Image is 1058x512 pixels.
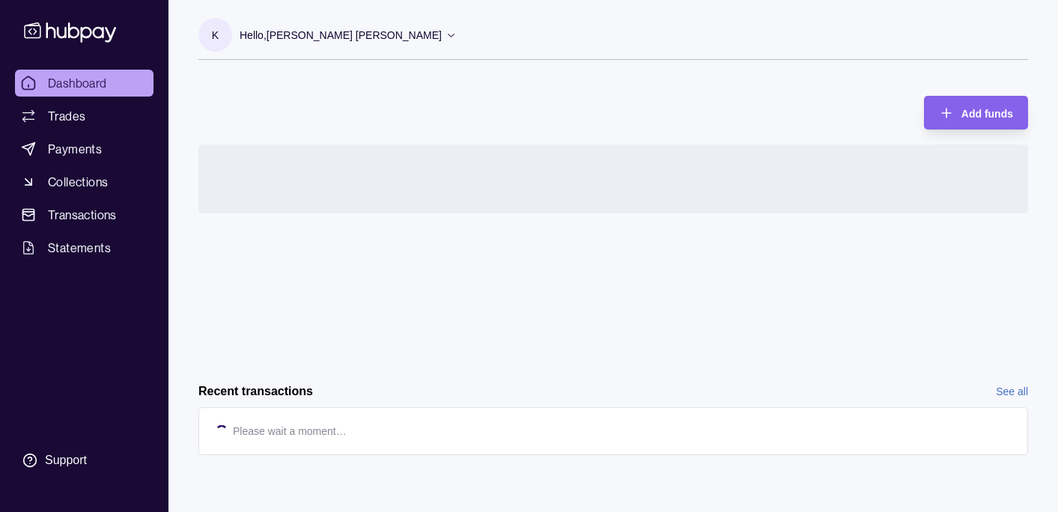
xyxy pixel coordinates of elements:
[233,423,347,439] p: Please wait a moment…
[15,103,153,129] a: Trades
[15,201,153,228] a: Transactions
[48,107,85,125] span: Trades
[924,96,1028,129] button: Add funds
[212,27,219,43] p: K
[15,445,153,476] a: Support
[15,234,153,261] a: Statements
[48,206,117,224] span: Transactions
[48,173,108,191] span: Collections
[48,74,107,92] span: Dashboard
[961,108,1013,120] span: Add funds
[15,70,153,97] a: Dashboard
[48,239,111,257] span: Statements
[45,452,87,469] div: Support
[48,140,102,158] span: Payments
[240,27,442,43] p: Hello, [PERSON_NAME] [PERSON_NAME]
[15,135,153,162] a: Payments
[198,383,313,400] h2: Recent transactions
[996,383,1028,400] a: See all
[15,168,153,195] a: Collections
